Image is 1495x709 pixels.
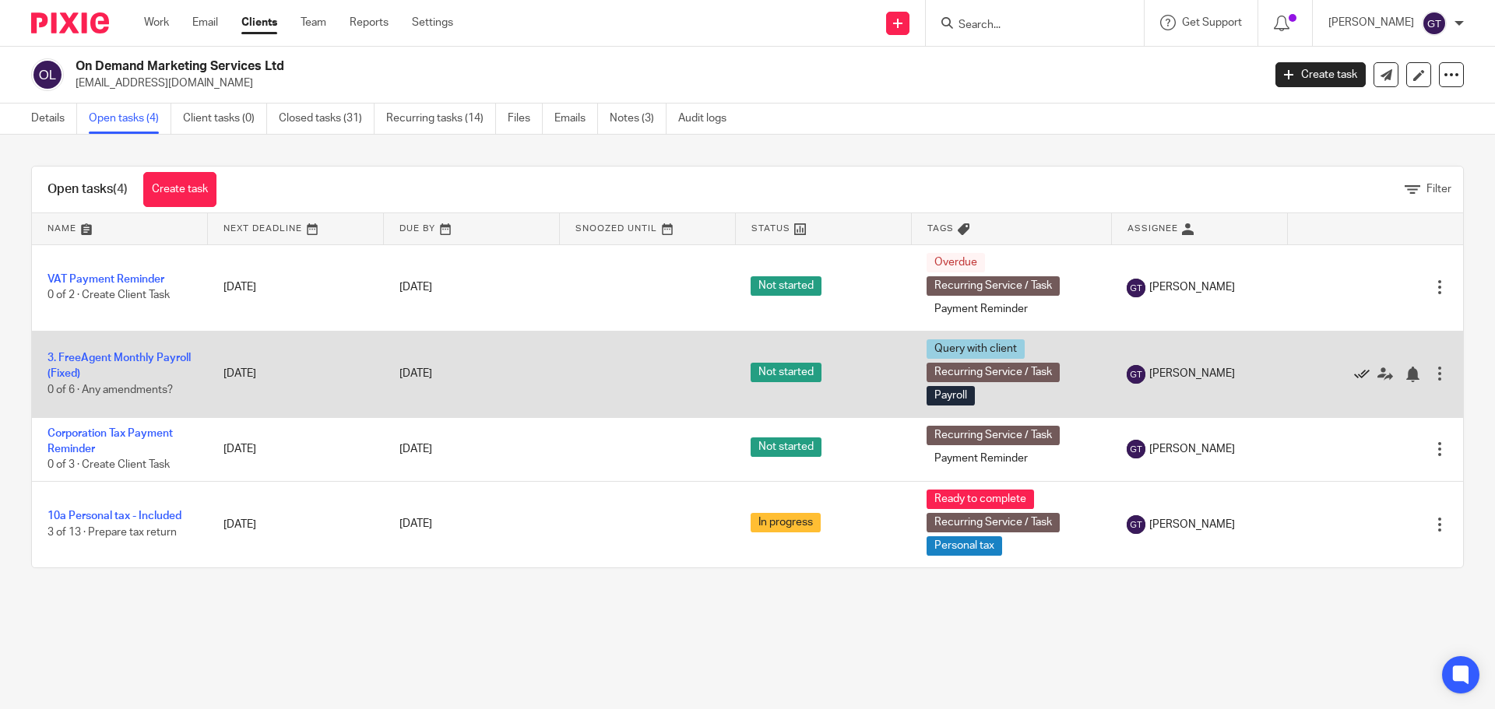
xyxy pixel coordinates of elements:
[47,274,164,285] a: VAT Payment Reminder
[1149,517,1235,532] span: [PERSON_NAME]
[1354,366,1377,381] a: Mark as done
[751,224,790,233] span: Status
[399,368,432,379] span: [DATE]
[1275,62,1366,87] a: Create task
[678,104,738,134] a: Audit logs
[89,104,171,134] a: Open tasks (4)
[208,417,384,481] td: [DATE]
[1127,440,1145,458] img: svg%3E
[113,183,128,195] span: (4)
[927,513,1060,532] span: Recurring Service / Task
[508,104,543,134] a: Files
[927,300,1036,319] span: Payment Reminder
[31,104,77,134] a: Details
[279,104,375,134] a: Closed tasks (31)
[1127,279,1145,297] img: svg%3E
[76,58,1017,75] h2: On Demand Marketing Services Ltd
[751,437,821,457] span: Not started
[1149,441,1235,457] span: [PERSON_NAME]
[241,15,277,30] a: Clients
[399,519,432,530] span: [DATE]
[1127,365,1145,384] img: svg%3E
[927,339,1025,359] span: Query with client
[47,181,128,198] h1: Open tasks
[927,363,1060,382] span: Recurring Service / Task
[143,172,216,207] a: Create task
[47,353,191,379] a: 3. FreeAgent Monthly Payroll (Fixed)
[1422,11,1447,36] img: svg%3E
[47,428,173,455] a: Corporation Tax Payment Reminder
[751,276,821,296] span: Not started
[31,12,109,33] img: Pixie
[751,363,821,382] span: Not started
[208,331,384,417] td: [DATE]
[412,15,453,30] a: Settings
[927,449,1036,469] span: Payment Reminder
[927,386,975,405] span: Payroll
[301,15,326,30] a: Team
[610,104,667,134] a: Notes (3)
[1182,17,1242,28] span: Get Support
[192,15,218,30] a: Email
[575,224,657,233] span: Snoozed Until
[399,282,432,293] span: [DATE]
[47,511,181,521] a: 10a Personal tax - Included
[927,224,954,233] span: Tags
[957,19,1097,33] input: Search
[47,459,170,470] span: 0 of 3 · Create Client Task
[208,481,384,567] td: [DATE]
[927,536,1002,556] span: Personal tax
[208,244,384,331] td: [DATE]
[1426,184,1451,195] span: Filter
[1149,279,1235,295] span: [PERSON_NAME]
[399,444,432,455] span: [DATE]
[47,384,173,395] span: 0 of 6 · Any amendments?
[554,104,598,134] a: Emails
[1127,515,1145,534] img: svg%3E
[1328,15,1414,30] p: [PERSON_NAME]
[350,15,389,30] a: Reports
[1149,366,1235,381] span: [PERSON_NAME]
[386,104,496,134] a: Recurring tasks (14)
[927,253,985,272] span: Overdue
[927,490,1034,509] span: Ready to complete
[927,276,1060,296] span: Recurring Service / Task
[47,290,170,301] span: 0 of 2 · Create Client Task
[144,15,169,30] a: Work
[927,426,1060,445] span: Recurring Service / Task
[183,104,267,134] a: Client tasks (0)
[47,527,177,538] span: 3 of 13 · Prepare tax return
[31,58,64,91] img: svg%3E
[751,513,821,532] span: In progress
[76,75,1252,91] p: [EMAIL_ADDRESS][DOMAIN_NAME]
